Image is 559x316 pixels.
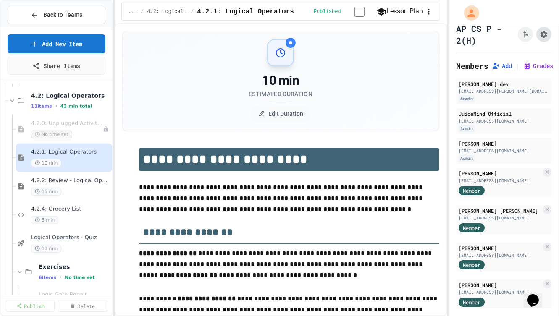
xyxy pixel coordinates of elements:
[314,8,341,15] span: Published
[31,188,61,196] span: 15 min
[65,275,95,280] span: No time set
[31,92,110,99] span: 4.2: Logical Operators
[463,298,480,306] span: Member
[8,57,105,75] a: Share Items
[31,177,110,184] span: 4.2.2: Review - Logical Operators
[344,7,375,17] input: publish toggle
[492,62,512,70] button: Add
[8,34,105,53] a: Add New Item
[60,104,92,109] span: 43 min total
[39,291,103,298] span: Logic Gate Repair
[314,6,375,17] div: Content is published and visible to students
[459,155,475,162] div: Admin
[250,105,312,122] button: Edit Duration
[459,215,541,221] div: [EMAIL_ADDRESS][DOMAIN_NAME]
[31,234,110,241] span: Logical Operators - Quiz
[463,261,480,269] span: Member
[459,125,475,132] div: Admin
[31,131,72,138] span: No time set
[459,148,549,154] div: [EMAIL_ADDRESS][DOMAIN_NAME]
[459,244,541,252] div: [PERSON_NAME]
[39,275,56,280] span: 6 items
[536,27,551,42] button: Assignment Settings
[456,23,514,46] h1: AP CS P - 2(H)
[459,178,541,184] div: [EMAIL_ADDRESS][DOMAIN_NAME]
[463,187,480,194] span: Member
[459,110,549,118] div: JuiceMind Official
[39,263,110,271] span: Exercises
[103,126,109,132] div: Unpublished
[455,3,481,23] div: My Account
[141,8,144,15] span: /
[459,252,541,259] div: [EMAIL_ADDRESS][DOMAIN_NAME]
[515,61,520,71] span: |
[523,62,553,70] button: Grades
[376,6,423,17] button: Lesson Plan
[6,300,55,312] a: Publish
[31,149,110,156] span: 4.2.1: Logical Operators
[249,73,312,88] div: 10 min
[43,10,82,19] span: Back to Teams
[129,8,138,15] span: ...
[518,27,533,42] button: Click to see fork details
[8,6,105,24] button: Back to Teams
[31,206,110,213] span: 4.2.4: Grocery List
[459,289,541,295] div: [EMAIL_ADDRESS][DOMAIN_NAME]
[459,207,541,214] div: [PERSON_NAME] [PERSON_NAME]
[31,120,103,127] span: 4.2.0: Unplugged Activity - Logical Operators
[147,8,187,15] span: 4.2: Logical Operators
[197,7,294,17] span: 4.2.1: Logical Operators
[249,90,312,98] div: Estimated Duration
[60,274,61,281] span: •
[31,245,61,253] span: 13 min
[463,224,480,232] span: Member
[459,95,475,102] div: Admin
[459,281,541,289] div: [PERSON_NAME]
[459,140,549,147] div: [PERSON_NAME]
[456,60,488,72] h2: Members
[191,8,194,15] span: /
[58,300,107,312] a: Delete
[459,118,549,124] div: [EMAIL_ADDRESS][DOMAIN_NAME]
[459,80,549,88] div: [PERSON_NAME] dev
[524,282,551,308] iframe: chat widget
[31,216,58,224] span: 5 min
[31,159,61,167] span: 10 min
[55,103,57,110] span: •
[459,88,549,94] div: [EMAIL_ADDRESS][PERSON_NAME][DOMAIN_NAME]
[31,104,52,109] span: 11 items
[459,170,541,177] div: [PERSON_NAME]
